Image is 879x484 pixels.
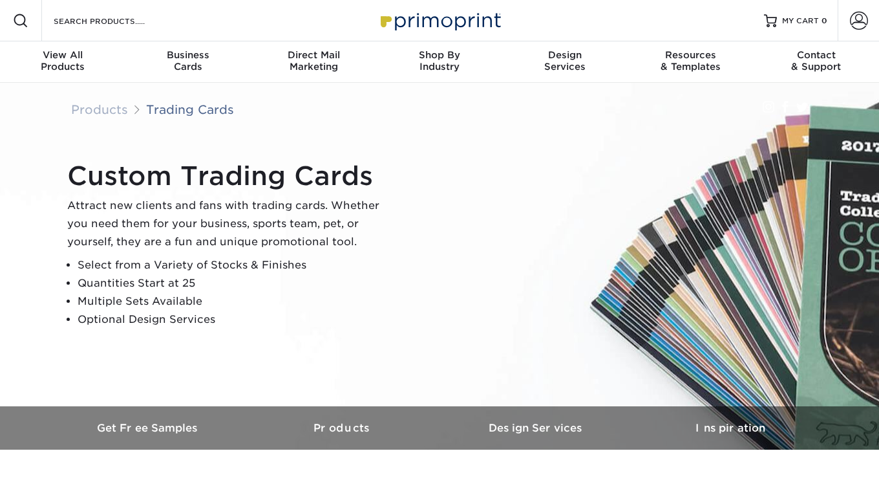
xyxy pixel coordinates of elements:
[502,41,628,83] a: DesignServices
[502,49,628,61] span: Design
[251,41,377,83] a: Direct MailMarketing
[754,41,879,83] a: Contact& Support
[439,422,633,434] h3: Design Services
[78,311,390,329] li: Optional Design Services
[251,49,377,72] div: Marketing
[377,41,502,83] a: Shop ByIndustry
[251,49,377,61] span: Direct Mail
[633,406,827,450] a: Inspiration
[52,406,246,450] a: Get Free Samples
[246,406,439,450] a: Products
[628,41,753,83] a: Resources& Templates
[782,16,819,27] span: MY CART
[633,422,827,434] h3: Inspiration
[628,49,753,72] div: & Templates
[502,49,628,72] div: Services
[78,292,390,311] li: Multiple Sets Available
[375,6,504,34] img: Primoprint
[78,274,390,292] li: Quantities Start at 25
[52,422,246,434] h3: Get Free Samples
[377,49,502,72] div: Industry
[67,160,390,192] h1: Custom Trading Cards
[52,13,178,28] input: SEARCH PRODUCTS.....
[754,49,879,72] div: & Support
[125,49,251,61] span: Business
[377,49,502,61] span: Shop By
[71,102,128,116] a: Products
[754,49,879,61] span: Contact
[821,16,827,25] span: 0
[78,256,390,274] li: Select from a Variety of Stocks & Finishes
[146,102,234,116] a: Trading Cards
[439,406,633,450] a: Design Services
[628,49,753,61] span: Resources
[125,41,251,83] a: BusinessCards
[246,422,439,434] h3: Products
[67,197,390,251] p: Attract new clients and fans with trading cards. Whether you need them for your business, sports ...
[125,49,251,72] div: Cards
